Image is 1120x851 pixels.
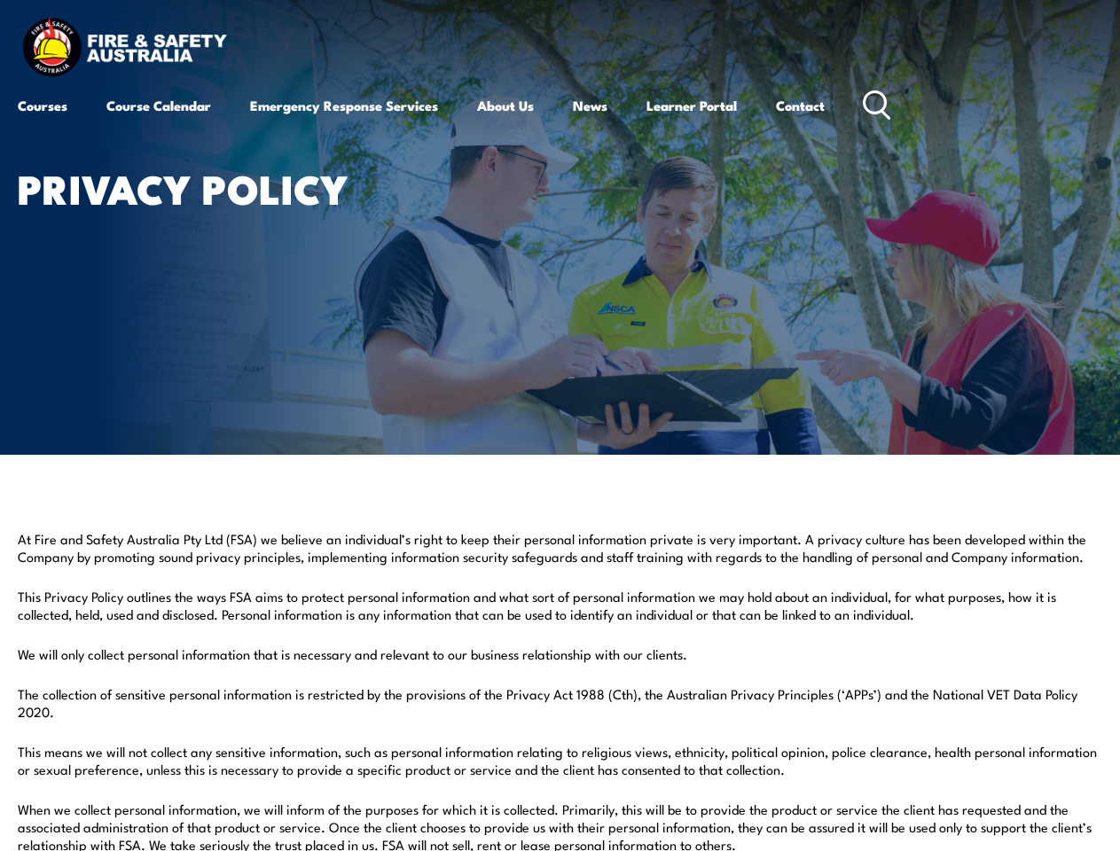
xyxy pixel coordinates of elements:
p: This Privacy Policy outlines the ways FSA aims to protect personal information and what sort of p... [18,588,1102,623]
h1: Privacy Policy [18,170,456,205]
a: Courses [18,84,67,127]
p: We will only collect personal information that is necessary and relevant to our business relation... [18,645,1102,663]
a: News [573,84,607,127]
a: Contact [776,84,825,127]
a: Emergency Response Services [250,84,438,127]
a: Course Calendar [106,84,211,127]
a: Learner Portal [646,84,737,127]
p: The collection of sensitive personal information is restricted by the provisions of the Privacy A... [18,685,1102,721]
a: About Us [477,84,534,127]
p: This means we will not collect any sensitive information, such as personal information relating t... [18,743,1102,778]
p: At Fire and Safety Australia Pty Ltd (FSA) we believe an individual’s right to keep their persona... [18,530,1102,566]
